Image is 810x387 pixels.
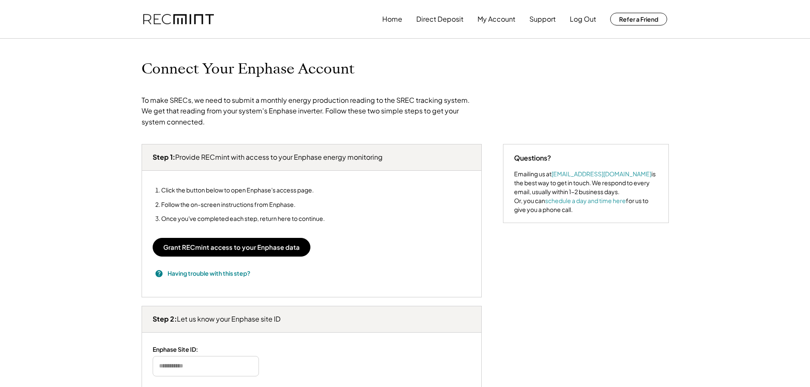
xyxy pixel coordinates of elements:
div: To make SRECs, we need to submit a monthly energy production reading to the SREC tracking system.... [142,95,473,127]
div: Emailing us at is the best way to get in touch. We respond to every email, usually within 1-2 bus... [514,169,658,214]
h3: Provide RECmint with access to your Enphase energy monitoring [153,153,383,162]
h3: Having trouble with this step? [168,269,250,278]
div: Questions? [514,153,551,163]
li: Once you've completed each step, return here to continue. [161,215,325,222]
button: Refer a Friend [610,13,667,25]
button: Home [382,11,402,28]
button: Direct Deposit [416,11,463,28]
li: Click the button below to open Enphase's access page. [161,186,325,194]
img: recmint-logotype%403x.png [143,14,214,25]
strong: Step 1: [153,153,175,161]
h1: Connect Your Enphase Account [142,60,355,78]
li: Follow the on-screen instructions from Enphase. [161,201,325,208]
button: Support [529,11,556,28]
strong: Step 2: [153,314,177,323]
div: Enphase Site ID: [153,345,198,353]
button: Grant RECmint access to your Enphase data [153,238,310,257]
h3: Let us know your Enphase site ID [153,315,281,324]
button: My Account [477,11,515,28]
button: Log Out [570,11,596,28]
a: schedule a day and time here [545,197,626,204]
a: [EMAIL_ADDRESS][DOMAIN_NAME] [551,170,651,178]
